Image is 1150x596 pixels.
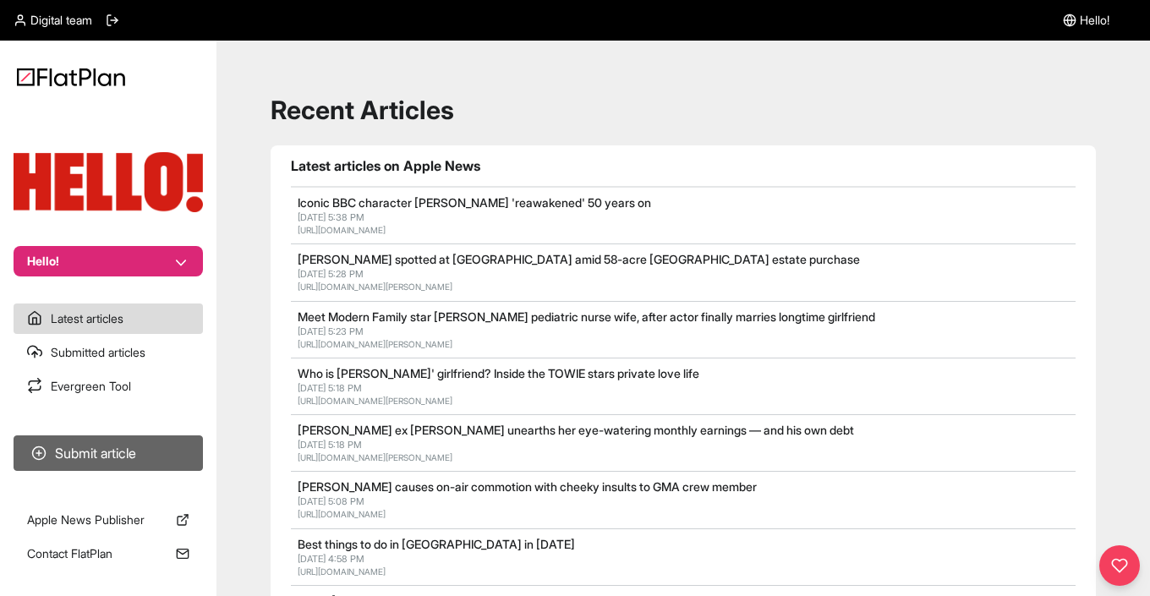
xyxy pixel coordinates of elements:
a: [PERSON_NAME] ex [PERSON_NAME] unearths her eye-watering monthly earnings — and his own debt [298,423,854,437]
img: Publication Logo [14,152,203,212]
a: [PERSON_NAME] causes on-air commotion with cheeky insults to GMA crew member [298,479,757,494]
a: Best things to do in [GEOGRAPHIC_DATA] in [DATE] [298,537,575,551]
a: Who is [PERSON_NAME]' girlfriend? Inside the TOWIE stars private love life [298,366,699,380]
span: Digital team [30,12,92,29]
a: [URL][DOMAIN_NAME][PERSON_NAME] [298,339,452,349]
a: Digital team [14,12,92,29]
button: Submit article [14,435,203,471]
span: Hello! [1080,12,1109,29]
button: Hello! [14,246,203,276]
span: [DATE] 4:58 PM [298,553,364,565]
span: [DATE] 5:08 PM [298,495,364,507]
a: [URL][DOMAIN_NAME][PERSON_NAME] [298,452,452,462]
span: [DATE] 5:23 PM [298,325,364,337]
img: Logo [17,68,125,86]
span: [DATE] 5:28 PM [298,268,364,280]
span: [DATE] 5:38 PM [298,211,364,223]
a: Iconic BBC character [PERSON_NAME] 'reawakened' 50 years on [298,195,651,210]
span: [DATE] 5:18 PM [298,439,362,451]
a: Apple News Publisher [14,505,203,535]
a: Contact FlatPlan [14,539,203,569]
a: Evergreen Tool [14,371,203,402]
a: Submitted articles [14,337,203,368]
h1: Latest articles on Apple News [291,156,1076,176]
a: [PERSON_NAME] spotted at [GEOGRAPHIC_DATA] amid 58-acre [GEOGRAPHIC_DATA] estate purchase [298,252,860,266]
a: [URL][DOMAIN_NAME] [298,566,386,577]
span: [DATE] 5:18 PM [298,382,362,394]
a: [URL][DOMAIN_NAME] [298,509,386,519]
a: Latest articles [14,303,203,334]
a: [URL][DOMAIN_NAME][PERSON_NAME] [298,396,452,406]
a: [URL][DOMAIN_NAME] [298,225,386,235]
h1: Recent Articles [271,95,1096,125]
a: Meet Modern Family star [PERSON_NAME] pediatric nurse wife, after actor finally marries longtime ... [298,309,875,324]
a: [URL][DOMAIN_NAME][PERSON_NAME] [298,282,452,292]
